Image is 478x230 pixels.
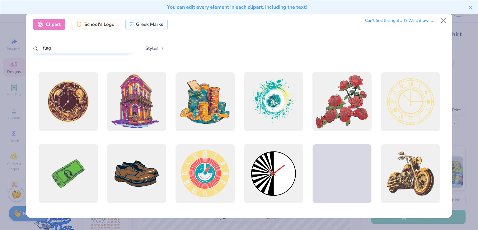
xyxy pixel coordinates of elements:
[438,15,450,26] button: Close
[72,19,119,30] div: School's Logo
[139,42,171,54] button: Styles
[5,3,469,11] div: You can edit every element in each clipart, including the text!
[33,19,65,30] div: Clipart
[365,15,433,26] div: Can’t find the right art? We’ll draw it.
[469,3,473,11] button: close
[33,42,133,54] input: Search by name
[125,19,168,30] div: Greek Marks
